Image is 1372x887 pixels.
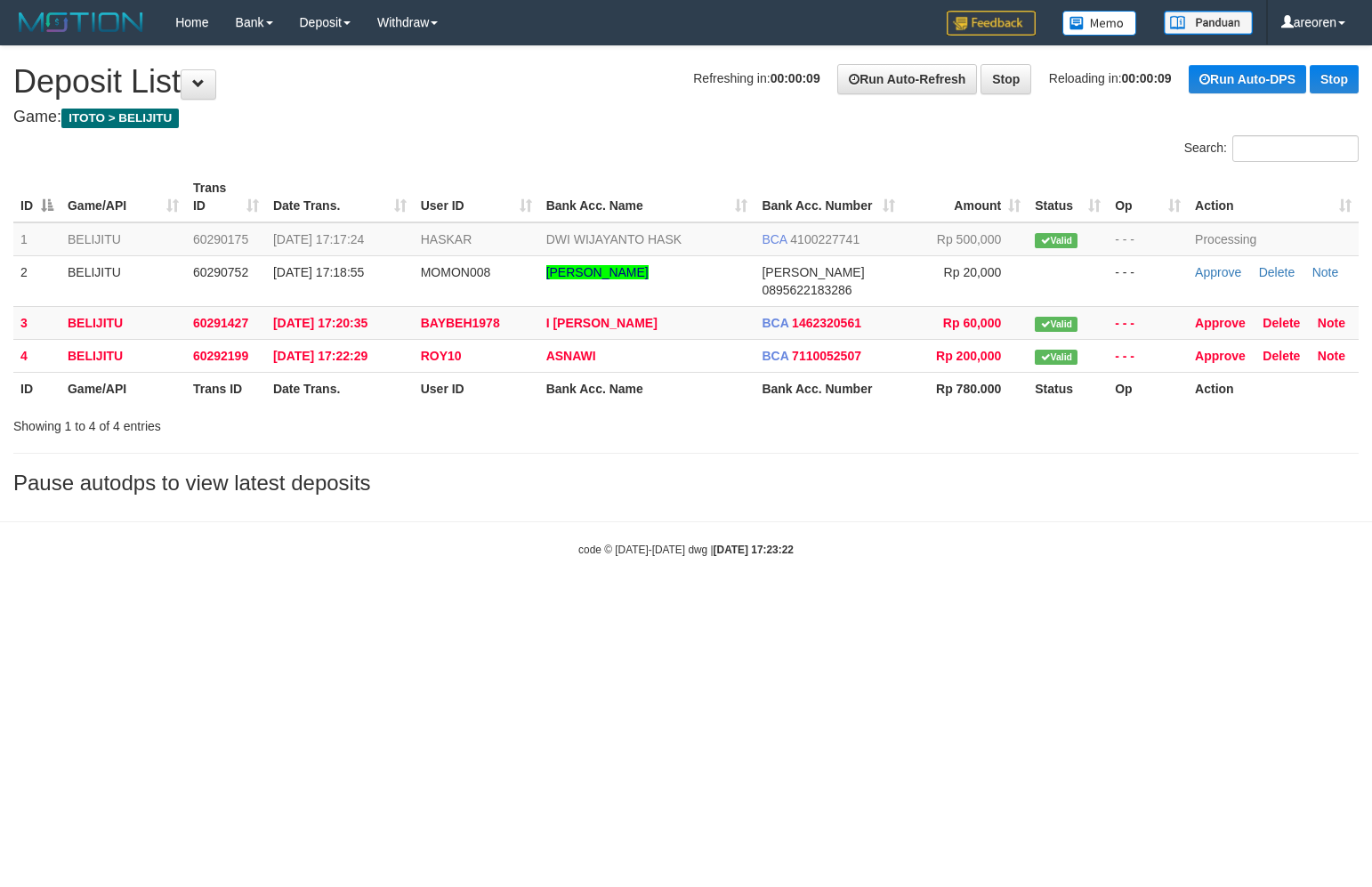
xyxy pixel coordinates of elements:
span: BCA [762,349,788,363]
span: 60291427 [193,316,248,330]
td: BELIJITU [61,306,186,339]
td: - - - [1108,255,1188,306]
a: Run Auto-Refresh [837,64,977,94]
a: Approve [1195,349,1246,363]
span: [DATE] 17:22:29 [273,349,367,363]
label: Search: [1184,135,1359,162]
img: Button%20Memo.svg [1062,11,1137,36]
td: 2 [13,255,61,306]
span: Reloading in: [1049,71,1172,85]
img: MOTION_logo.png [13,9,149,36]
th: User ID: activate to sort column ascending [414,172,539,222]
span: HASKAR [421,232,472,246]
a: [PERSON_NAME] [546,265,649,279]
h4: Game: [13,109,1359,126]
a: Run Auto-DPS [1189,65,1306,93]
td: - - - [1108,222,1188,256]
span: ROY10 [421,349,462,363]
th: Amount: activate to sort column ascending [902,172,1028,222]
span: Copy 7110052507 to clipboard [792,349,861,363]
a: Delete [1263,349,1300,363]
a: I [PERSON_NAME] [546,316,658,330]
span: BCA [762,316,788,330]
th: Trans ID [186,372,266,405]
span: 60290175 [193,232,248,246]
th: Status [1028,372,1108,405]
a: DWI WIJAYANTO HASK [546,232,682,246]
th: Bank Acc. Number [755,372,902,405]
td: Processing [1188,222,1359,256]
span: 60290752 [193,265,248,279]
span: Copy 1462320561 to clipboard [792,316,861,330]
th: Game/API: activate to sort column ascending [61,172,186,222]
td: 4 [13,339,61,372]
span: Valid transaction [1035,317,1077,332]
a: Delete [1263,316,1300,330]
span: Copy 4100227741 to clipboard [790,232,860,246]
a: Stop [981,64,1031,94]
td: BELIJITU [61,222,186,256]
span: Copy 0895622183286 to clipboard [762,283,851,297]
th: Status: activate to sort column ascending [1028,172,1108,222]
span: BCA [762,232,787,246]
a: Delete [1259,265,1295,279]
th: Bank Acc. Name: activate to sort column ascending [539,172,755,222]
td: - - - [1108,306,1188,339]
img: Feedback.jpg [947,11,1036,36]
span: [DATE] 17:18:55 [273,265,364,279]
h1: Deposit List [13,64,1359,100]
img: panduan.png [1164,11,1253,35]
a: ASNAWI [546,349,596,363]
a: Note [1318,349,1345,363]
input: Search: [1232,135,1359,162]
th: ID: activate to sort column descending [13,172,61,222]
td: 1 [13,222,61,256]
div: Showing 1 to 4 of 4 entries [13,410,559,435]
th: Bank Acc. Number: activate to sort column ascending [755,172,902,222]
td: BELIJITU [61,339,186,372]
a: Approve [1195,265,1241,279]
th: Trans ID: activate to sort column ascending [186,172,266,222]
h3: Pause autodps to view latest deposits [13,472,1359,495]
th: Rp 780.000 [902,372,1028,405]
th: Date Trans. [266,372,414,405]
th: Action [1188,372,1359,405]
span: Rp 60,000 [943,316,1001,330]
td: - - - [1108,339,1188,372]
th: Game/API [61,372,186,405]
th: Date Trans.: activate to sort column ascending [266,172,414,222]
span: Valid transaction [1035,350,1077,365]
span: ITOTO > BELIJITU [61,109,179,128]
th: Bank Acc. Name [539,372,755,405]
a: Stop [1310,65,1359,93]
span: [DATE] 17:17:24 [273,232,364,246]
strong: 00:00:09 [771,71,820,85]
span: MOMON008 [421,265,491,279]
small: code © [DATE]-[DATE] dwg | [578,544,794,556]
th: Op [1108,372,1188,405]
span: 60292199 [193,349,248,363]
span: Rp 200,000 [936,349,1001,363]
strong: 00:00:09 [1122,71,1172,85]
a: Note [1312,265,1339,279]
span: BAYBEH1978 [421,316,500,330]
a: Approve [1195,316,1246,330]
th: Action: activate to sort column ascending [1188,172,1359,222]
strong: [DATE] 17:23:22 [714,544,794,556]
th: Op: activate to sort column ascending [1108,172,1188,222]
span: Refreshing in: [693,71,819,85]
th: User ID [414,372,539,405]
span: [PERSON_NAME] [762,265,864,279]
td: BELIJITU [61,255,186,306]
td: 3 [13,306,61,339]
span: Valid transaction [1035,233,1077,248]
span: [DATE] 17:20:35 [273,316,367,330]
span: Rp 20,000 [944,265,1002,279]
span: Rp 500,000 [937,232,1001,246]
th: ID [13,372,61,405]
a: Note [1318,316,1345,330]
